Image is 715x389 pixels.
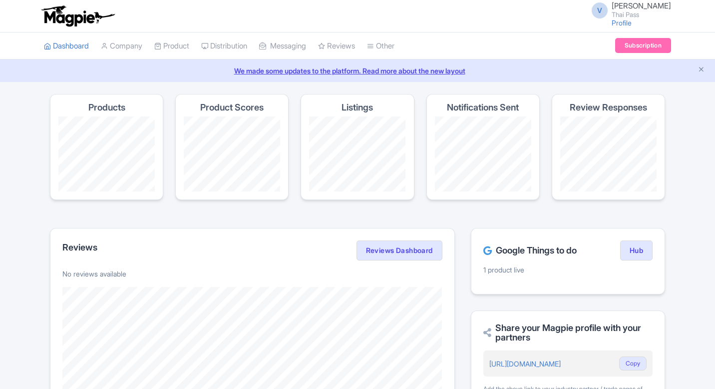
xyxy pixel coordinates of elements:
[62,268,442,279] p: No reviews available
[6,65,709,76] a: We made some updates to the platform. Read more about the new layout
[619,356,647,370] button: Copy
[154,32,189,60] a: Product
[612,11,671,18] small: Thai Pass
[698,64,705,76] button: Close announcement
[483,323,653,343] h2: Share your Magpie profile with your partners
[570,102,647,112] h4: Review Responses
[318,32,355,60] a: Reviews
[586,2,671,18] a: V [PERSON_NAME] Thai Pass
[259,32,306,60] a: Messaging
[201,32,247,60] a: Distribution
[367,32,394,60] a: Other
[615,38,671,53] a: Subscription
[200,102,264,112] h4: Product Scores
[88,102,125,112] h4: Products
[489,359,561,368] a: [URL][DOMAIN_NAME]
[447,102,519,112] h4: Notifications Sent
[44,32,89,60] a: Dashboard
[101,32,142,60] a: Company
[357,240,442,260] a: Reviews Dashboard
[342,102,373,112] h4: Listings
[612,1,671,10] span: [PERSON_NAME]
[483,245,577,255] h2: Google Things to do
[592,2,608,18] span: V
[62,242,97,252] h2: Reviews
[612,18,632,27] a: Profile
[483,264,653,275] p: 1 product live
[39,5,116,27] img: logo-ab69f6fb50320c5b225c76a69d11143b.png
[620,240,653,260] a: Hub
